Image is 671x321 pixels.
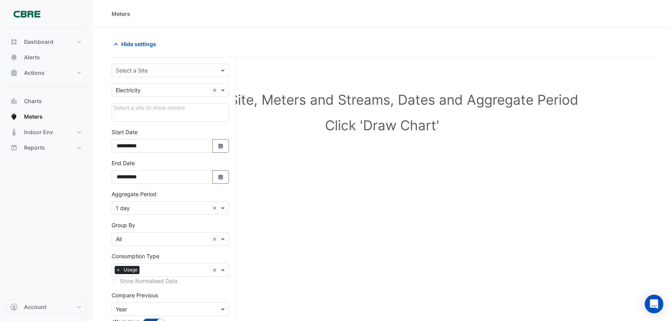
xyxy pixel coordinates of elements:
[6,140,87,155] button: Reports
[6,93,87,109] button: Charts
[24,69,45,77] span: Actions
[120,277,177,285] label: Show Normalised Data
[10,38,18,46] app-icon: Dashboard
[112,291,158,299] label: Compare Previous
[112,190,157,198] label: Aggregate Period
[10,69,18,77] app-icon: Actions
[121,40,156,48] span: Hide settings
[112,128,138,136] label: Start Date
[24,113,43,121] span: Meters
[212,266,219,274] span: Clear
[6,50,87,65] button: Alerts
[212,235,219,243] span: Clear
[6,65,87,81] button: Actions
[6,299,87,315] button: Account
[112,252,159,260] label: Consumption Type
[124,117,640,133] h1: Click 'Draw Chart'
[112,103,229,122] div: Click Update or Cancel in Details panel
[10,97,18,105] app-icon: Charts
[6,34,87,50] button: Dashboard
[112,10,130,18] div: Meters
[10,144,18,152] app-icon: Reports
[122,266,139,274] span: Usage
[217,174,224,180] fa-icon: Select Date
[6,124,87,140] button: Indoor Env
[10,128,18,136] app-icon: Indoor Env
[115,266,122,274] span: ×
[217,143,224,149] fa-icon: Select Date
[24,97,42,105] span: Charts
[24,53,40,61] span: Alerts
[10,113,18,121] app-icon: Meters
[212,86,219,94] span: Clear
[112,277,229,285] div: Select meters or streams to enable normalisation
[112,37,161,51] button: Hide settings
[24,303,46,311] span: Account
[112,159,135,167] label: End Date
[10,53,18,61] app-icon: Alerts
[112,221,135,229] label: Group By
[9,6,44,22] img: Company Logo
[24,128,53,136] span: Indoor Env
[24,38,53,46] span: Dashboard
[24,144,45,152] span: Reports
[645,295,663,313] div: Open Intercom Messenger
[212,204,219,212] span: Clear
[124,91,640,108] h1: Select Site, Meters and Streams, Dates and Aggregate Period
[6,109,87,124] button: Meters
